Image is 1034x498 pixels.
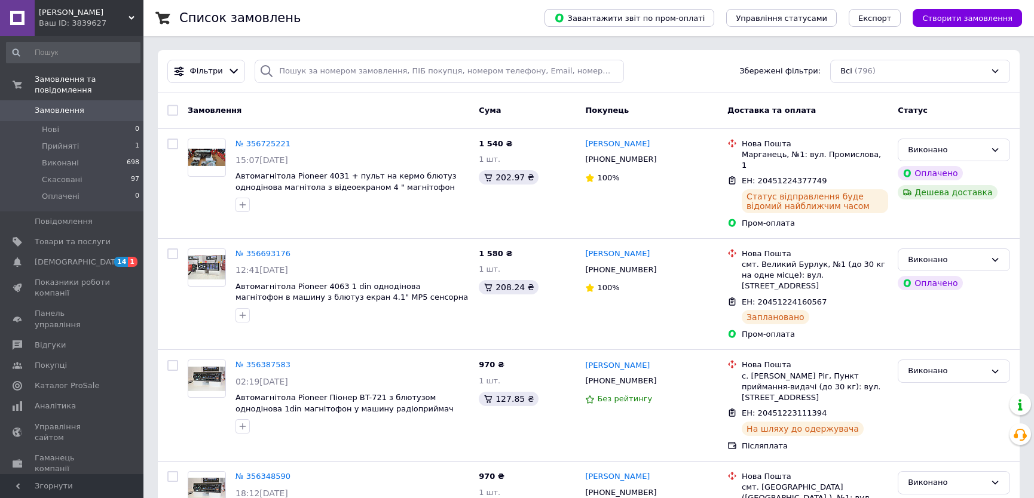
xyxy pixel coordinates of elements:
[840,66,852,77] span: Всі
[898,166,962,180] div: Оплачено
[922,14,1012,23] span: Створити замовлення
[179,11,301,25] h1: Список замовлень
[908,477,986,489] div: Виконано
[235,488,288,498] span: 18:12[DATE]
[583,373,659,389] div: [PHONE_NUMBER]
[35,360,67,371] span: Покупці
[544,9,714,27] button: Завантажити звіт по пром-оплаті
[742,408,827,417] span: ЕН: 20451223111394
[742,218,888,229] div: Пром-оплата
[35,236,111,247] span: Товари та послуги
[35,277,111,299] span: Показники роботи компанії
[727,106,816,115] span: Доставка та оплата
[127,158,139,168] span: 698
[35,74,143,96] span: Замовлення та повідомлення
[742,149,888,171] div: Марганець, №1: вул. Промислова, 1
[479,488,500,497] span: 1 шт.
[742,422,864,436] div: На шляху до одержувача
[235,249,290,258] a: № 356693176
[583,262,659,278] div: [PHONE_NUMBER]
[235,472,290,481] a: № 356348590
[597,173,619,182] span: 100%
[255,60,624,83] input: Пошук за номером замовлення, ПІБ покупця, номером телефону, Email, номером накладної
[742,441,888,451] div: Післяплата
[479,376,500,385] span: 1 шт.
[188,359,226,398] a: Фото товару
[35,453,111,474] span: Гаманець компанії
[35,401,76,411] span: Аналітика
[35,380,99,391] span: Каталог ProSale
[855,66,876,75] span: (796)
[479,170,539,185] div: 202.97 ₴
[128,257,137,267] span: 1
[585,248,650,260] a: [PERSON_NAME]
[479,139,512,148] span: 1 540 ₴
[742,329,888,340] div: Пром-оплата
[35,105,84,116] span: Замовлення
[898,106,928,115] span: Статус
[742,359,888,370] div: Нова Пошта
[35,308,111,330] span: Панель управління
[742,371,888,404] div: с. [PERSON_NAME] Ріг, Пункт приймання-видачі (до 30 кг): вул. [STREET_ADDRESS]
[188,106,241,115] span: Замовлення
[35,422,111,443] span: Управління сайтом
[39,7,129,18] span: Динамік Авто
[135,141,139,152] span: 1
[742,297,827,306] span: ЕН: 20451224160567
[597,394,652,403] span: Без рейтингу
[35,257,123,268] span: [DEMOGRAPHIC_DATA]
[235,139,290,148] a: № 356725221
[908,365,986,377] div: Виконано
[908,254,986,266] div: Виконано
[898,185,997,199] div: Дешева доставка
[742,176,827,185] span: ЕН: 20451224377749
[479,249,512,258] span: 1 580 ₴
[42,158,79,168] span: Виконані
[479,155,500,164] span: 1 шт.
[131,174,139,185] span: 97
[135,124,139,135] span: 0
[742,248,888,259] div: Нова Пошта
[742,189,888,213] div: Статус відправлення буде відомий найближчим часом
[235,360,290,369] a: № 356387583
[583,152,659,167] div: [PHONE_NUMBER]
[739,66,821,77] span: Збережені фільтри:
[35,340,66,351] span: Відгуки
[479,280,539,294] div: 208.24 ₴
[742,259,888,292] div: смт. Великий Бурлук, №1 (до 30 кг на одне місце): вул. [STREET_ADDRESS]
[908,144,986,156] div: Виконано
[585,106,629,115] span: Покупець
[190,66,223,77] span: Фільтри
[479,392,539,406] div: 127.85 ₴
[726,9,837,27] button: Управління статусами
[235,171,457,202] span: Автомагнітола Pioneer 4031 + пульт на кермо блютуз однодінова магнітола з відеоекраном 4 " магніт...
[858,14,892,23] span: Експорт
[188,367,225,391] img: Фото товару
[114,257,128,267] span: 14
[585,139,650,150] a: [PERSON_NAME]
[849,9,901,27] button: Експорт
[135,191,139,202] span: 0
[188,149,225,166] img: Фото товару
[42,191,79,202] span: Оплачені
[742,471,888,482] div: Нова Пошта
[188,139,226,177] a: Фото товару
[913,9,1022,27] button: Створити замовлення
[235,393,454,424] a: Автомагнітола Pioneer Піонер BT-721 з блютузом однодінова 1din магнітофон у машину радіоприймач 4...
[585,471,650,482] a: [PERSON_NAME]
[6,42,140,63] input: Пошук
[479,106,501,115] span: Cума
[235,155,288,165] span: 15:07[DATE]
[188,248,226,287] a: Фото товару
[42,124,59,135] span: Нові
[479,472,504,481] span: 970 ₴
[736,14,827,23] span: Управління статусами
[898,276,962,290] div: Оплачено
[901,13,1022,22] a: Створити замовлення
[42,141,79,152] span: Прийняті
[188,255,225,279] img: Фото товару
[235,265,288,275] span: 12:41[DATE]
[479,265,500,273] span: 1 шт.
[585,360,650,371] a: [PERSON_NAME]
